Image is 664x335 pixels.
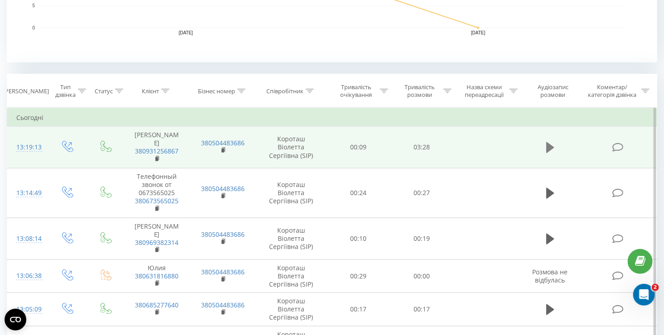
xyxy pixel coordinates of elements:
a: 380504483686 [201,230,245,239]
div: 13:08:14 [16,230,38,248]
div: 13:05:09 [16,301,38,318]
td: Короташ Віолетта Сергіївна (SIP) [256,218,327,259]
text: 0 [32,25,35,30]
div: Співробітник [266,87,303,95]
td: Телефонный звонок от 0673565025 [124,168,190,218]
td: [PERSON_NAME] [124,218,190,259]
td: Короташ Віолетта Сергіївна (SIP) [256,293,327,326]
span: 2 [652,284,659,291]
td: 03:28 [390,127,454,168]
td: 00:29 [327,259,390,293]
td: Сьогодні [7,109,657,127]
div: Клієнт [142,87,159,95]
div: Бізнес номер [198,87,235,95]
text: 5 [32,3,35,8]
text: [DATE] [471,31,486,36]
a: 380504483686 [201,268,245,276]
a: 380969382314 [135,238,178,247]
div: Тривалість розмови [399,83,441,99]
td: 00:17 [390,293,454,326]
td: 00:10 [327,218,390,259]
div: [PERSON_NAME] [4,87,49,95]
iframe: Intercom live chat [633,284,655,306]
td: 00:27 [390,168,454,218]
td: 00:19 [390,218,454,259]
div: Статус [95,87,113,95]
td: 00:24 [327,168,390,218]
td: 00:17 [327,293,390,326]
a: 380504483686 [201,139,245,147]
a: 380685277640 [135,301,178,309]
td: 00:09 [327,127,390,168]
text: [DATE] [179,31,193,36]
a: 380673565025 [135,196,178,205]
a: 380931256867 [135,147,178,155]
a: 380504483686 [201,184,245,193]
td: Короташ Віолетта Сергіївна (SIP) [256,127,327,168]
div: Аудіозапис розмови [528,83,579,99]
button: Open CMP widget [5,309,26,330]
span: Розмова не відбулась [533,268,568,284]
div: Коментар/категорія дзвінка [586,83,639,99]
div: 13:14:49 [16,184,38,202]
div: Тип дзвінка [55,83,76,99]
td: Короташ Віолетта Сергіївна (SIP) [256,168,327,218]
div: Тривалість очікування [335,83,378,99]
td: Юлия [124,259,190,293]
div: 13:06:38 [16,267,38,285]
a: 380631816880 [135,272,178,280]
div: 13:19:13 [16,139,38,156]
td: [PERSON_NAME] [124,127,190,168]
td: 00:00 [390,259,454,293]
td: Короташ Віолетта Сергіївна (SIP) [256,259,327,293]
a: 380504483686 [201,301,245,309]
div: Назва схеми переадресації [462,83,507,99]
